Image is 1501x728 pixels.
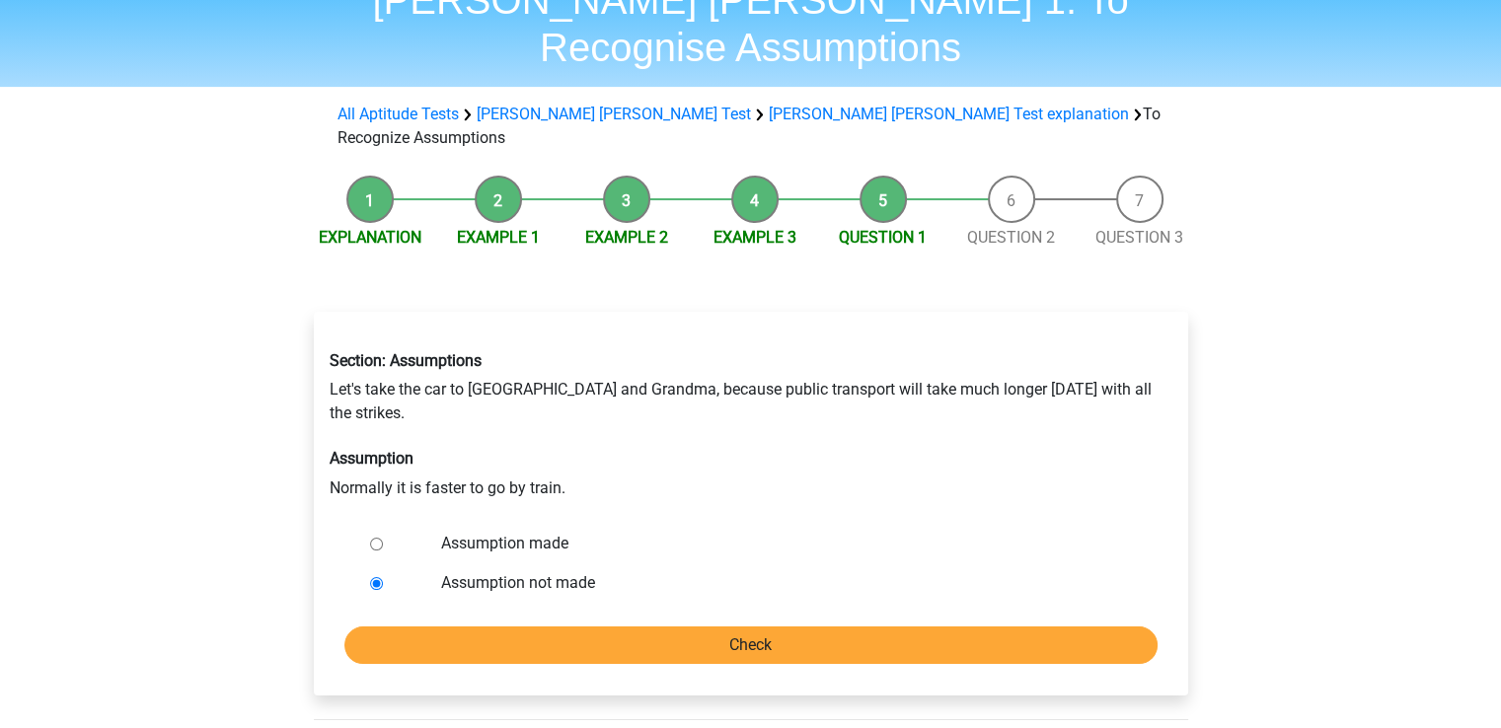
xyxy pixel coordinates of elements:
[477,105,751,123] a: [PERSON_NAME] [PERSON_NAME] Test
[441,571,1124,595] label: Assumption not made
[769,105,1129,123] a: [PERSON_NAME] [PERSON_NAME] Test explanation
[967,228,1055,247] a: Question 2
[330,351,1172,370] h6: Section: Assumptions
[839,228,927,247] a: Question 1
[315,335,1187,515] div: Let's take the car to [GEOGRAPHIC_DATA] and Grandma, because public transport will take much long...
[319,228,421,247] a: Explanation
[713,228,796,247] a: Example 3
[585,228,668,247] a: Example 2
[441,532,1124,555] label: Assumption made
[330,449,1172,468] h6: Assumption
[457,228,540,247] a: Example 1
[1095,228,1183,247] a: Question 3
[338,105,459,123] a: All Aptitude Tests
[344,626,1158,664] input: Check
[330,103,1172,150] div: To Recognize Assumptions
